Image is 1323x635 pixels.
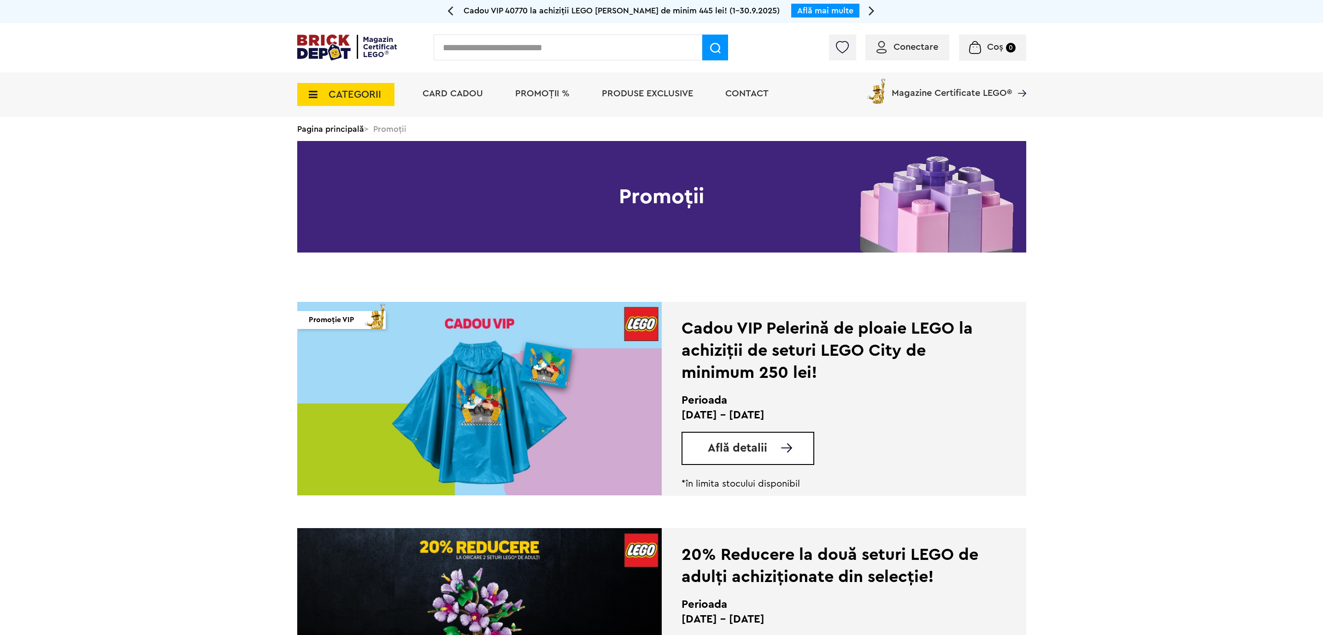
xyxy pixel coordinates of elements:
[725,89,769,98] a: Contact
[423,89,483,98] a: Card Cadou
[515,89,570,98] a: PROMOȚII %
[987,42,1003,52] span: Coș
[876,42,938,52] a: Conectare
[682,393,981,408] h2: Perioada
[1012,76,1026,86] a: Magazine Certificate LEGO®
[682,597,981,612] h2: Perioada
[464,6,780,15] span: Cadou VIP 40770 la achiziții LEGO [PERSON_NAME] de minim 445 lei! (1-30.9.2025)
[682,317,981,384] div: Cadou VIP Pelerină de ploaie LEGO la achiziții de seturi LEGO City de minimum 250 lei!
[682,612,981,627] p: [DATE] - [DATE]
[329,89,381,100] span: CATEGORII
[297,125,364,133] a: Pagina principală
[797,6,853,15] a: Află mai multe
[309,311,354,329] span: Promoție VIP
[708,442,767,454] span: Află detalii
[602,89,693,98] a: Produse exclusive
[1006,43,1016,53] small: 0
[682,478,981,489] p: *în limita stocului disponibil
[361,301,390,329] img: vip_page_imag.png
[297,117,1026,141] div: > Promoții
[682,408,981,423] p: [DATE] - [DATE]
[682,544,981,588] div: 20% Reducere la două seturi LEGO de adulți achiziționate din selecție!
[297,141,1026,253] h1: Promoții
[894,42,938,52] span: Conectare
[708,442,813,454] a: Află detalii
[892,76,1012,98] span: Magazine Certificate LEGO®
